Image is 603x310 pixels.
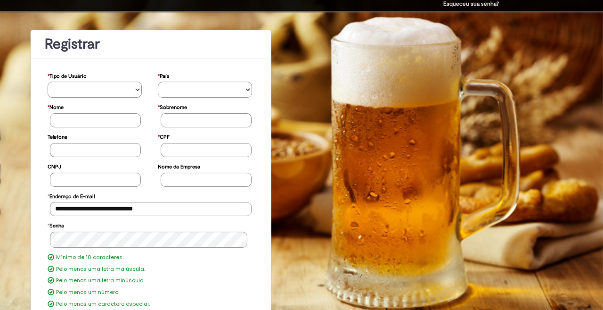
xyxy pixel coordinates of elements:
label: Nome [48,100,64,113]
label: CNPJ [48,159,61,173]
label: Tipo de Usuário [48,68,87,82]
label: CPF [158,129,170,143]
label: Endereço de E-mail [48,189,95,202]
label: Senha [48,218,64,232]
h1: Registrar [45,36,257,52]
label: Sobrenome [158,100,187,113]
label: Pelo menos um número. [56,289,119,296]
label: Pelo menos uma letra minúscula. [56,277,145,285]
label: Pelo menos um caractere especial. [56,301,150,308]
label: Telefone [48,129,67,143]
label: Pelo menos uma letra maiúscula. [56,266,145,273]
label: País [158,68,169,82]
label: Mínimo de 10 caracteres. [56,254,123,261]
label: Nome da Empresa [158,159,200,173]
